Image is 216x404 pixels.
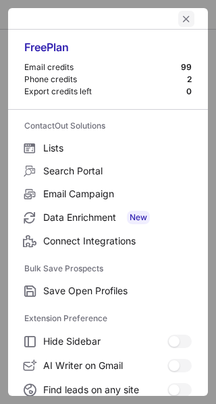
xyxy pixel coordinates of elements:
[127,211,150,224] span: New
[24,258,192,279] label: Bulk Save Prospects
[24,308,192,329] label: Extension Preference
[24,40,192,62] div: Free Plan
[43,335,167,347] span: Hide Sidebar
[43,384,167,396] span: Find leads on any site
[24,86,186,97] div: Export credits left
[24,62,181,73] div: Email credits
[8,329,208,353] label: Hide Sidebar
[186,86,192,97] div: 0
[8,279,208,302] label: Save Open Profiles
[43,285,192,297] span: Save Open Profiles
[43,360,167,372] span: AI Writer on Gmail
[8,137,208,160] label: Lists
[8,378,208,402] label: Find leads on any site
[178,11,194,27] button: left-button
[187,74,192,85] div: 2
[43,211,192,224] span: Data Enrichment
[43,142,192,154] span: Lists
[181,62,192,73] div: 99
[43,235,192,247] span: Connect Integrations
[22,12,35,26] button: right-button
[8,230,208,252] label: Connect Integrations
[24,115,192,137] label: ContactOut Solutions
[8,205,208,230] label: Data Enrichment New
[8,160,208,182] label: Search Portal
[8,353,208,378] label: AI Writer on Gmail
[43,165,192,177] span: Search Portal
[8,182,208,205] label: Email Campaign
[43,188,192,200] span: Email Campaign
[24,74,187,85] div: Phone credits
